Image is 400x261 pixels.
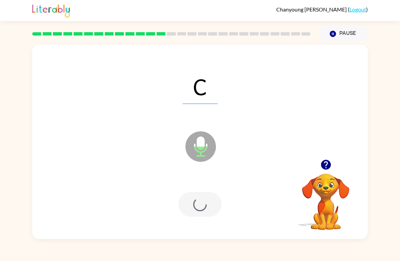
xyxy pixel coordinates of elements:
[183,69,218,104] span: C
[276,6,368,13] div: ( )
[32,3,70,18] img: Literably
[292,163,360,231] video: Your browser must support playing .mp4 files to use Literably. Please try using another browser.
[276,6,348,13] span: Chanyoung [PERSON_NAME]
[319,26,368,42] button: Pause
[349,6,366,13] a: Logout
